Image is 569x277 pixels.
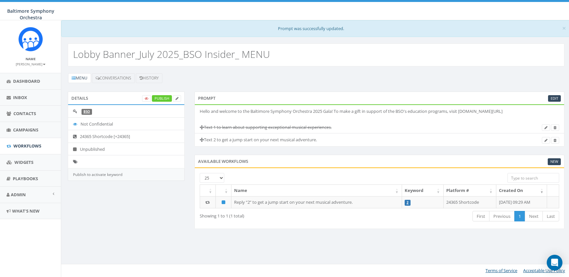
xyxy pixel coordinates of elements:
div: Showing 1 to 1 (1 total) [200,210,344,219]
i: Published [222,200,225,204]
a: Last [542,211,559,222]
span: Baltimore Symphony Orchestra [7,8,54,21]
span: Widgets [14,159,33,165]
a: Terms of Service [486,268,517,273]
a: Conversations [92,73,135,83]
a: 1 [514,211,525,222]
a: Acceptable Use Policy [523,268,565,273]
th: Platform #: activate to sort column ascending [444,185,496,196]
a: [PERSON_NAME] [16,61,46,67]
a: History [136,73,162,83]
li: Unpublished [68,143,184,156]
button: Close [562,25,566,32]
div: Prompt [194,92,564,105]
a: Previous [489,211,515,222]
li: Text 2 to get a jump start on your next musical adventure. [195,133,564,146]
a: Publish [152,95,172,102]
th: : activate to sort column ascending [216,185,231,196]
a: Menu [68,73,91,83]
div: Publish to activate keyword [68,168,185,181]
a: BSO [83,110,90,114]
div: Open Intercom Messenger [547,255,562,270]
li: Text 1 to learn about supporting exceptional musical experiences. [195,121,564,134]
img: Rally_platform_Icon_1.png [18,27,43,51]
span: What's New [12,208,40,214]
small: Name [26,57,36,61]
a: 2 [407,200,409,205]
a: New [548,158,561,165]
p: Hello and welcome to the Baltimore Symphony Orchestra 2025 Gala! To make a gift in support of the... [200,108,559,114]
h2: Lobby Banner_July 2025_BSO Insider_ MENU [73,49,270,60]
input: Type to search [507,173,559,183]
a: First [472,211,489,222]
span: × [562,24,566,33]
td: Reply “2” to get a jump start on your next musical adventure. [231,196,402,208]
li: Not Confidential [68,117,184,130]
div: Available Workflows [194,155,564,168]
div: Details [68,92,185,105]
span: Dashboard [13,78,40,84]
span: Contacts [13,111,36,116]
a: Next [525,211,543,222]
span: Campaigns [13,127,38,133]
th: Keyword: activate to sort column ascending [402,185,444,196]
a: Edit [548,95,561,102]
span: Playbooks [13,176,38,182]
th: Name: activate to sort column ascending [231,185,402,196]
td: [DATE] 09:29 AM [496,196,547,208]
small: [PERSON_NAME] [16,62,46,66]
span: Admin [11,192,26,198]
td: 24365 Shortcode [444,196,496,208]
li: 24365 Shortcode [+24365] [68,130,184,143]
span: Inbox [13,95,27,100]
span: Workflows [13,143,41,149]
th: : activate to sort column ascending [200,185,216,196]
th: Created On: activate to sort column ascending [496,185,547,196]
